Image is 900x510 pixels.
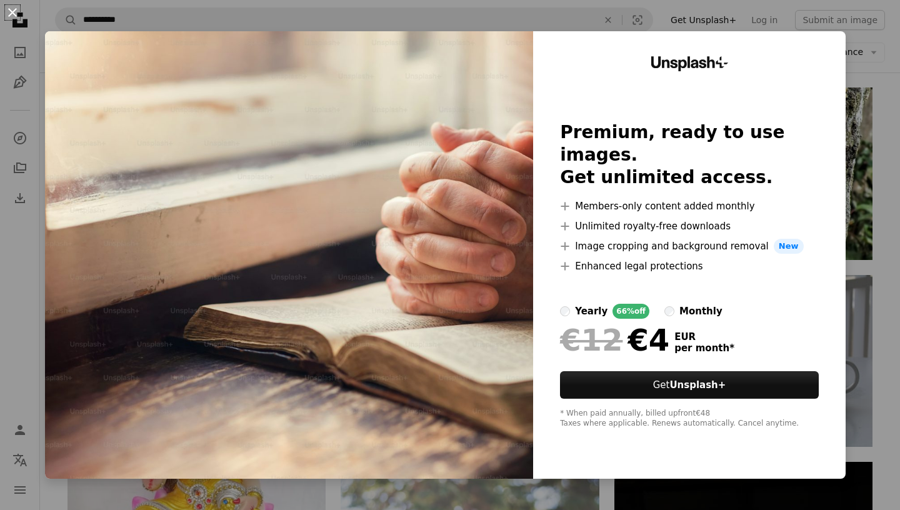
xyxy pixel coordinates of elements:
div: €4 [560,324,669,356]
li: Image cropping and background removal [560,239,819,254]
div: 66% off [612,304,649,319]
div: * When paid annually, billed upfront €48 Taxes where applicable. Renews automatically. Cancel any... [560,409,819,429]
h2: Premium, ready to use images. Get unlimited access. [560,121,819,189]
span: €12 [560,324,622,356]
div: monthly [679,304,722,319]
input: monthly [664,306,674,316]
li: Members-only content added monthly [560,199,819,214]
strong: Unsplash+ [669,379,726,391]
li: Unlimited royalty-free downloads [560,219,819,234]
span: per month * [674,342,734,354]
div: yearly [575,304,607,319]
button: GetUnsplash+ [560,371,819,399]
span: New [774,239,804,254]
li: Enhanced legal protections [560,259,819,274]
input: yearly66%off [560,306,570,316]
span: EUR [674,331,734,342]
